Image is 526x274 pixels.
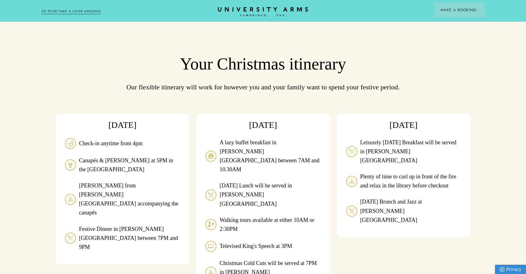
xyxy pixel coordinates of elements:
img: Privacy [500,267,505,272]
p: Festive Dinner in [PERSON_NAME][GEOGRAPHIC_DATA] between 7PM and 9PM [79,225,180,252]
p: Walking tours available at either 10AM or 2:30PM [219,216,320,234]
img: image-d00ca5e1ffb7cb1b4e665a2a0cfff822135826a3-36x36-svg [205,241,216,252]
img: image-8cd220cb6bd37099a561386b53d57f73054b7aa0-36x36-svg [65,194,76,205]
img: Arrow icon [476,9,478,11]
p: Canapés & [PERSON_NAME] at 5PM in the [GEOGRAPHIC_DATA] [79,156,180,174]
h3: [DATE] [346,119,461,131]
img: image-d5dbfeae6fa4c3be420f23de744ec97b9c5ebc44-36x36-svg [65,233,76,244]
img: image-656e0f87c0304535da388cac5b8903be1cb77f16-36x36-svg [205,219,216,230]
img: image-d5dbfeae6fa4c3be420f23de744ec97b9c5ebc44-36x36-svg [205,190,216,200]
h3: [DATE] [65,119,180,131]
a: 3D TOUR:TAKE A LOOK AROUND [41,9,101,14]
img: image-d5dbfeae6fa4c3be420f23de744ec97b9c5ebc44-36x36-svg [346,146,357,157]
p: [PERSON_NAME] from [PERSON_NAME][GEOGRAPHIC_DATA] accompanying the canapés [79,181,180,218]
p: Our flexible itinerary will work for however you and your family want to spend your festive period. [97,82,429,92]
p: [DATE] Lunch will be served in [PERSON_NAME][GEOGRAPHIC_DATA] [219,181,320,208]
a: Home [218,7,308,17]
p: [DATE] Brunch and Jazz at [PERSON_NAME][GEOGRAPHIC_DATA] [360,197,461,224]
img: image-8cd220cb6bd37099a561386b53d57f73054b7aa0-36x36-svg [346,176,357,187]
p: Check-in anytime from 4pm [79,139,142,148]
h2: Your Christmas itinerary [97,54,429,74]
a: Privacy [495,265,526,274]
h3: [DATE] [205,119,320,131]
span: Make a Booking [441,7,478,13]
img: image-cda7361c639c20e2969c5bdda8424c9e45f86fb5-70x70-svg [65,138,76,149]
p: A lazy buffet breakfast in [PERSON_NAME][GEOGRAPHIC_DATA] between 7AM and 10.30AM [219,138,320,174]
img: image-ba843b72bf4afda4194276c40214bdfc2bf0f12e-70x70-svg [205,151,216,162]
img: image-e0355f146810a50521a27846860cf744ce7c570b-70x70-svg [65,159,76,170]
button: Make a BookingArrow icon [434,2,485,17]
p: Plenty of time to curl up in front of the fire and relax in the library before checkout [360,172,461,190]
img: image-d5dbfeae6fa4c3be420f23de744ec97b9c5ebc44-36x36-svg [346,206,357,217]
p: Televised King's Speech at 3PM [219,242,292,251]
p: Leisurely [DATE] Breakfast will be served in [PERSON_NAME][GEOGRAPHIC_DATA] [360,138,461,165]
